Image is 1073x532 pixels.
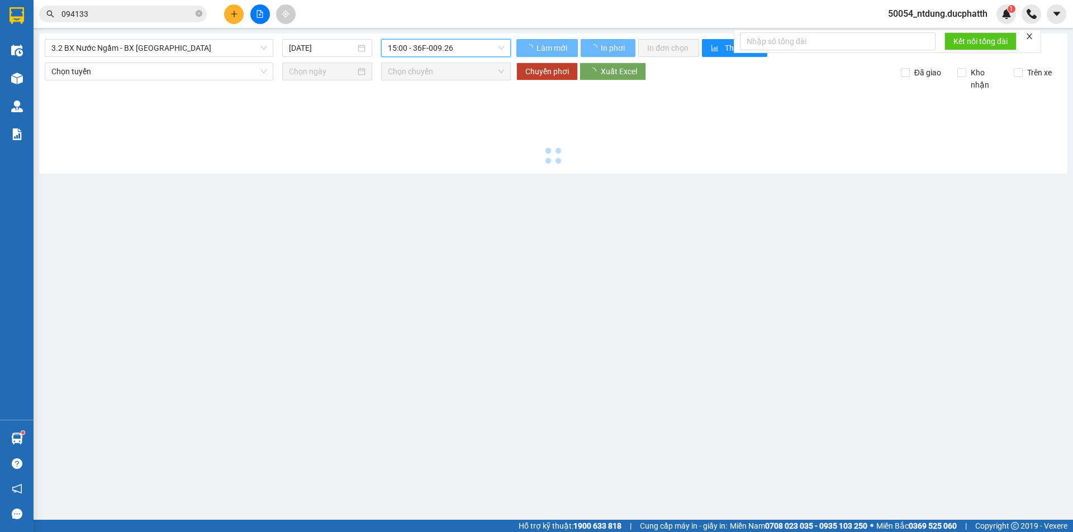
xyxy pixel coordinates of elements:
img: warehouse-icon [11,433,23,444]
span: notification [12,483,22,494]
button: In phơi [581,39,635,57]
span: Kho nhận [966,66,1005,91]
sup: 1 [1008,5,1015,13]
strong: 0369 525 060 [909,521,957,530]
span: close [1025,32,1033,40]
button: In đơn chọn [638,39,699,57]
img: solution-icon [11,128,23,140]
span: message [12,509,22,519]
button: plus [224,4,244,24]
button: Kết nối tổng đài [944,32,1017,50]
button: aim [276,4,296,24]
span: Đã giao [910,66,946,79]
span: 15:00 - 36F-009.26 [388,40,504,56]
span: Chọn tuyến [51,63,267,80]
input: 13/10/2025 [289,42,355,54]
span: Kết nối tổng đài [953,35,1008,47]
span: 50054_ntdung.ducphatth [879,7,996,21]
strong: 1900 633 818 [573,521,621,530]
span: question-circle [12,458,22,469]
span: search [46,10,54,18]
span: Hỗ trợ kỹ thuật: [519,520,621,532]
span: caret-down [1052,9,1062,19]
span: close-circle [196,10,202,17]
span: file-add [256,10,264,18]
span: loading [525,44,535,52]
span: | [630,520,632,532]
span: Chọn chuyến [388,63,504,80]
span: 3.2 BX Nước Ngầm - BX Hoằng Hóa [51,40,267,56]
input: Chọn ngày [289,65,355,78]
sup: 1 [21,431,25,434]
img: warehouse-icon [11,73,23,84]
span: Cung cấp máy in - giấy in: [640,520,727,532]
span: loading [590,44,599,52]
button: Làm mới [516,39,578,57]
button: caret-down [1047,4,1066,24]
span: aim [282,10,289,18]
span: Thống kê [725,42,758,54]
img: warehouse-icon [11,45,23,56]
img: icon-new-feature [1001,9,1012,19]
button: file-add [250,4,270,24]
img: logo-vxr [10,7,24,24]
button: Chuyển phơi [516,63,578,80]
span: bar-chart [711,44,720,53]
button: bar-chartThống kê [702,39,767,57]
input: Nhập số tổng đài [740,32,936,50]
span: close-circle [196,9,202,20]
span: copyright [1011,522,1019,530]
img: warehouse-icon [11,100,23,112]
button: Xuất Excel [580,63,646,80]
span: Làm mới [536,42,569,54]
span: In phơi [601,42,626,54]
span: Miền Nam [730,520,867,532]
span: plus [230,10,238,18]
span: ⚪️ [870,524,873,528]
img: phone-icon [1027,9,1037,19]
span: Trên xe [1023,66,1056,79]
strong: 0708 023 035 - 0935 103 250 [765,521,867,530]
span: Miền Bắc [876,520,957,532]
span: 1 [1009,5,1013,13]
input: Tìm tên, số ĐT hoặc mã đơn [61,8,193,20]
span: | [965,520,967,532]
